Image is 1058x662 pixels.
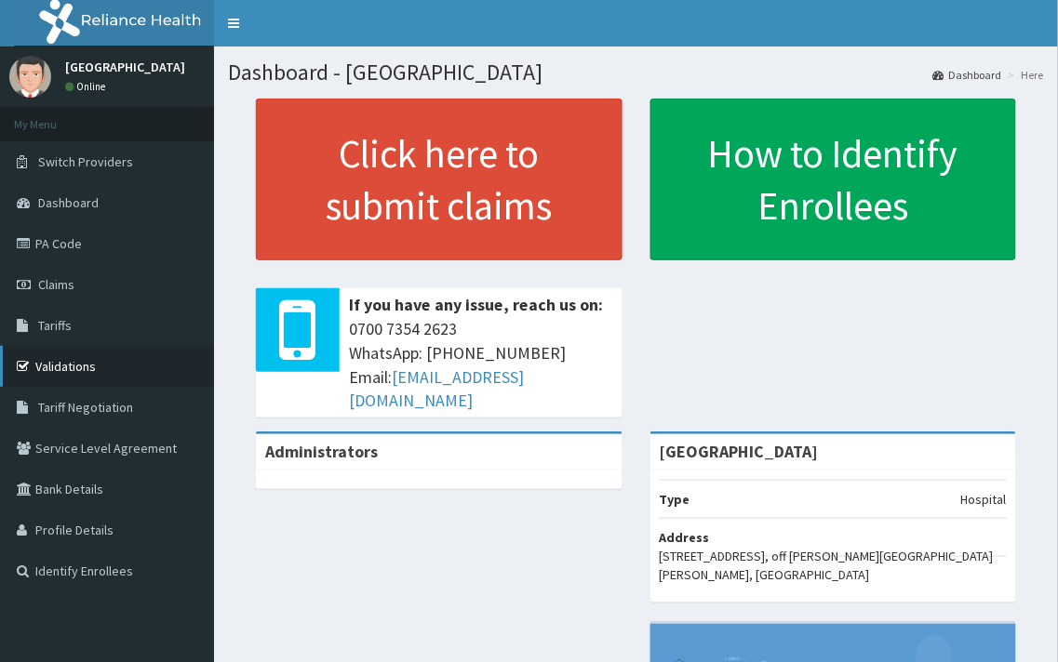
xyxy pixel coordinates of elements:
span: Claims [38,276,74,293]
a: Online [65,80,110,93]
p: [GEOGRAPHIC_DATA] [65,60,185,73]
p: Hospital [961,490,1007,509]
span: 0700 7354 2623 WhatsApp: [PHONE_NUMBER] Email: [349,317,613,413]
a: Click here to submit claims [256,99,623,260]
span: Tariff Negotiation [38,399,133,416]
b: If you have any issue, reach us on: [349,294,603,315]
span: Tariffs [38,317,72,334]
a: [EMAIL_ADDRESS][DOMAIN_NAME] [349,366,524,412]
img: User Image [9,56,51,98]
p: [STREET_ADDRESS], off [PERSON_NAME][GEOGRAPHIC_DATA][PERSON_NAME], [GEOGRAPHIC_DATA] [660,547,1008,584]
a: Dashboard [933,67,1002,83]
a: How to Identify Enrollees [650,99,1017,260]
strong: [GEOGRAPHIC_DATA] [660,441,819,462]
b: Type [660,491,690,508]
b: Address [660,529,710,546]
b: Administrators [265,441,378,462]
span: Switch Providers [38,153,133,170]
h1: Dashboard - [GEOGRAPHIC_DATA] [228,60,1044,85]
span: Dashboard [38,194,99,211]
li: Here [1004,67,1044,83]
